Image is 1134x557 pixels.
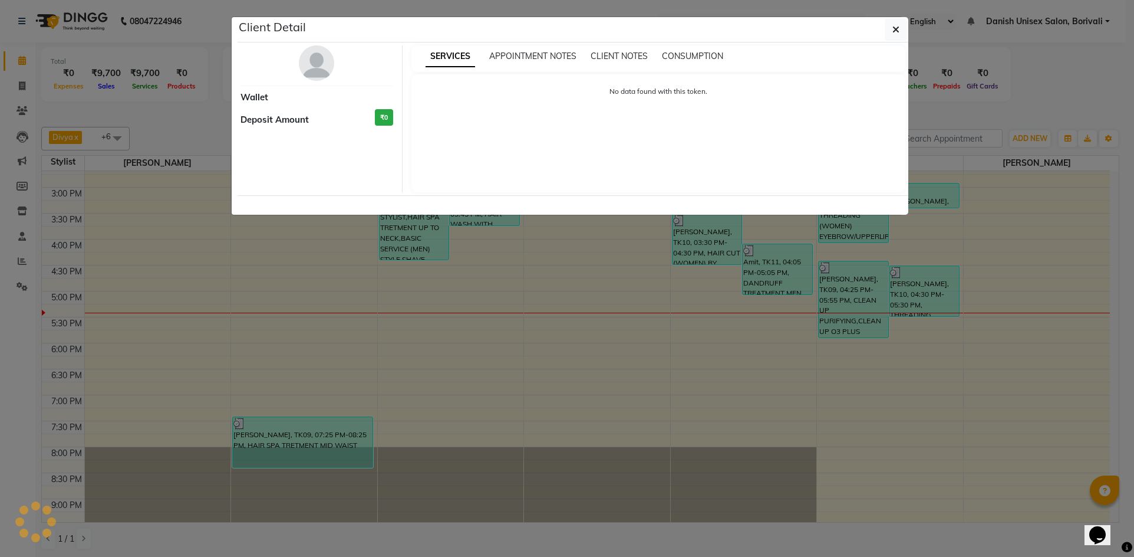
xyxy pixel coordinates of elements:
span: Deposit Amount [240,113,309,127]
p: No data found with this token. [423,86,894,97]
span: CONSUMPTION [662,51,723,61]
iframe: chat widget [1084,510,1122,545]
span: CLIENT NOTES [591,51,648,61]
span: SERVICES [426,46,475,67]
span: Wallet [240,91,268,104]
h5: Client Detail [239,18,306,36]
img: avatar [299,45,334,81]
span: APPOINTMENT NOTES [489,51,576,61]
h3: ₹0 [375,109,393,126]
